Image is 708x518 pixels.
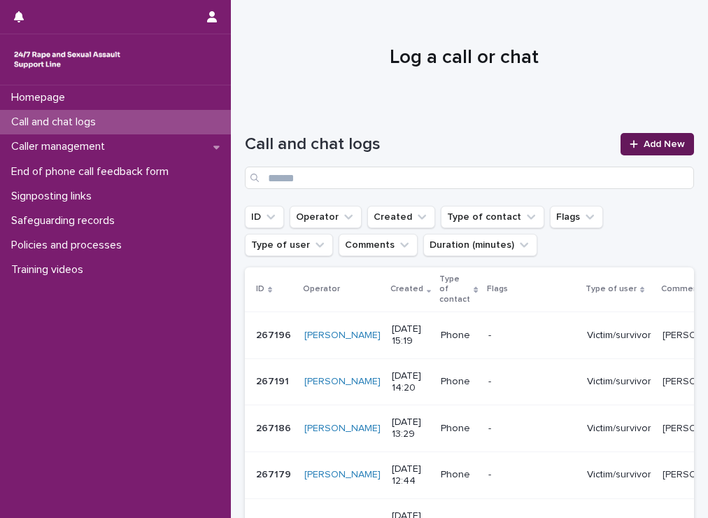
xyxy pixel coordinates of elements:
p: Call and chat logs [6,115,107,129]
button: Type of contact [441,206,544,228]
a: [PERSON_NAME] [304,423,381,435]
p: [DATE] 13:29 [392,416,430,440]
p: 267186 [256,420,294,435]
p: Signposting links [6,190,103,203]
a: [PERSON_NAME] [304,376,381,388]
p: Operator [303,281,340,297]
p: Phone [441,469,476,481]
input: Search [245,167,694,189]
p: - [488,376,576,388]
p: [DATE] 14:20 [392,370,430,394]
img: rhQMoQhaT3yELyF149Cw [11,45,123,73]
button: Operator [290,206,362,228]
p: - [488,469,576,481]
p: Victim/survivor [587,376,651,388]
p: [DATE] 12:44 [392,463,430,487]
p: Victim/survivor [587,469,651,481]
h1: Log a call or chat [245,46,684,70]
p: Caller management [6,140,116,153]
a: Add New [621,133,694,155]
p: - [488,423,576,435]
p: Homepage [6,91,76,104]
p: Flags [487,281,508,297]
a: [PERSON_NAME] [304,330,381,342]
p: Phone [441,376,476,388]
p: 267179 [256,466,294,481]
h1: Call and chat logs [245,134,612,155]
p: End of phone call feedback form [6,165,180,178]
p: 267191 [256,373,292,388]
button: Duration (minutes) [423,234,537,256]
p: [DATE] 15:19 [392,323,430,347]
a: [PERSON_NAME] [304,469,381,481]
button: Comments [339,234,418,256]
p: 267196 [256,327,294,342]
p: Phone [441,330,476,342]
button: Type of user [245,234,333,256]
p: Training videos [6,263,94,276]
p: ID [256,281,264,297]
p: Victim/survivor [587,330,651,342]
span: Add New [644,139,685,149]
p: Phone [441,423,476,435]
p: Victim/survivor [587,423,651,435]
button: Created [367,206,435,228]
p: Policies and processes [6,239,133,252]
p: - [488,330,576,342]
button: Flags [550,206,603,228]
p: Created [390,281,423,297]
p: Type of user [586,281,637,297]
p: Type of contact [439,272,470,307]
button: ID [245,206,284,228]
p: Safeguarding records [6,214,126,227]
p: Comments [661,281,706,297]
